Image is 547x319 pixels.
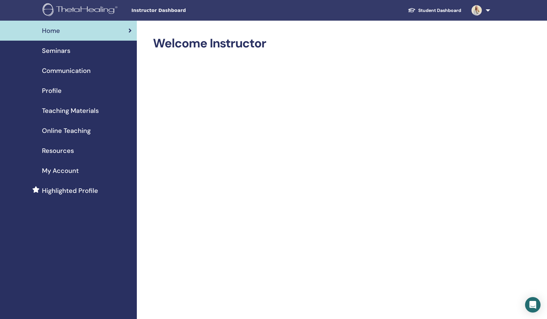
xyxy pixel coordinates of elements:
span: Instructor Dashboard [131,7,228,14]
div: Open Intercom Messenger [525,297,541,313]
span: Home [42,26,60,35]
span: Profile [42,86,62,95]
span: My Account [42,166,79,175]
h2: Welcome Instructor [153,36,489,51]
span: Communication [42,66,91,75]
span: Highlighted Profile [42,186,98,195]
span: Seminars [42,46,70,55]
span: Online Teaching [42,126,91,135]
span: Teaching Materials [42,106,99,115]
span: Resources [42,146,74,155]
img: logo.png [43,3,120,18]
a: Student Dashboard [403,5,466,16]
img: graduation-cap-white.svg [408,7,416,13]
img: default.jpg [471,5,482,15]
